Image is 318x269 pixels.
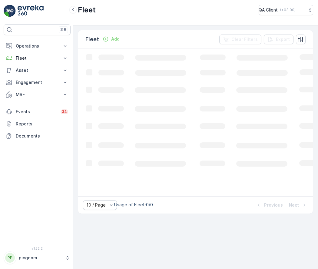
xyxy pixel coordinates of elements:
[60,27,66,32] p: ⌘B
[16,43,58,49] p: Operations
[4,40,71,52] button: Operations
[4,251,71,264] button: PPpingdom
[4,88,71,101] button: MRF
[259,5,313,15] button: QA Client(+03:00)
[4,118,71,130] a: Reports
[16,79,58,85] p: Engagement
[16,91,58,98] p: MRF
[16,55,58,61] p: Fleet
[4,76,71,88] button: Engagement
[276,36,290,42] p: Export
[219,35,261,44] button: Clear Filters
[4,64,71,76] button: Asset
[264,35,293,44] button: Export
[111,36,120,42] p: Add
[288,201,308,209] button: Next
[18,5,44,17] img: logo_light-DOdMpM7g.png
[16,67,58,73] p: Asset
[19,255,62,261] p: pingdom
[62,109,67,114] p: 34
[264,202,283,208] p: Previous
[4,247,71,250] span: v 1.52.2
[100,35,122,43] button: Add
[85,35,99,44] p: Fleet
[4,130,71,142] a: Documents
[78,5,96,15] p: Fleet
[16,109,57,115] p: Events
[259,7,278,13] p: QA Client
[280,8,296,12] p: ( +03:00 )
[255,201,283,209] button: Previous
[16,121,68,127] p: Reports
[114,202,153,208] p: Usage of Fleet : 0/0
[4,52,71,64] button: Fleet
[16,133,68,139] p: Documents
[5,253,15,263] div: PP
[4,5,16,17] img: logo
[4,106,71,118] a: Events34
[231,36,258,42] p: Clear Filters
[289,202,299,208] p: Next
